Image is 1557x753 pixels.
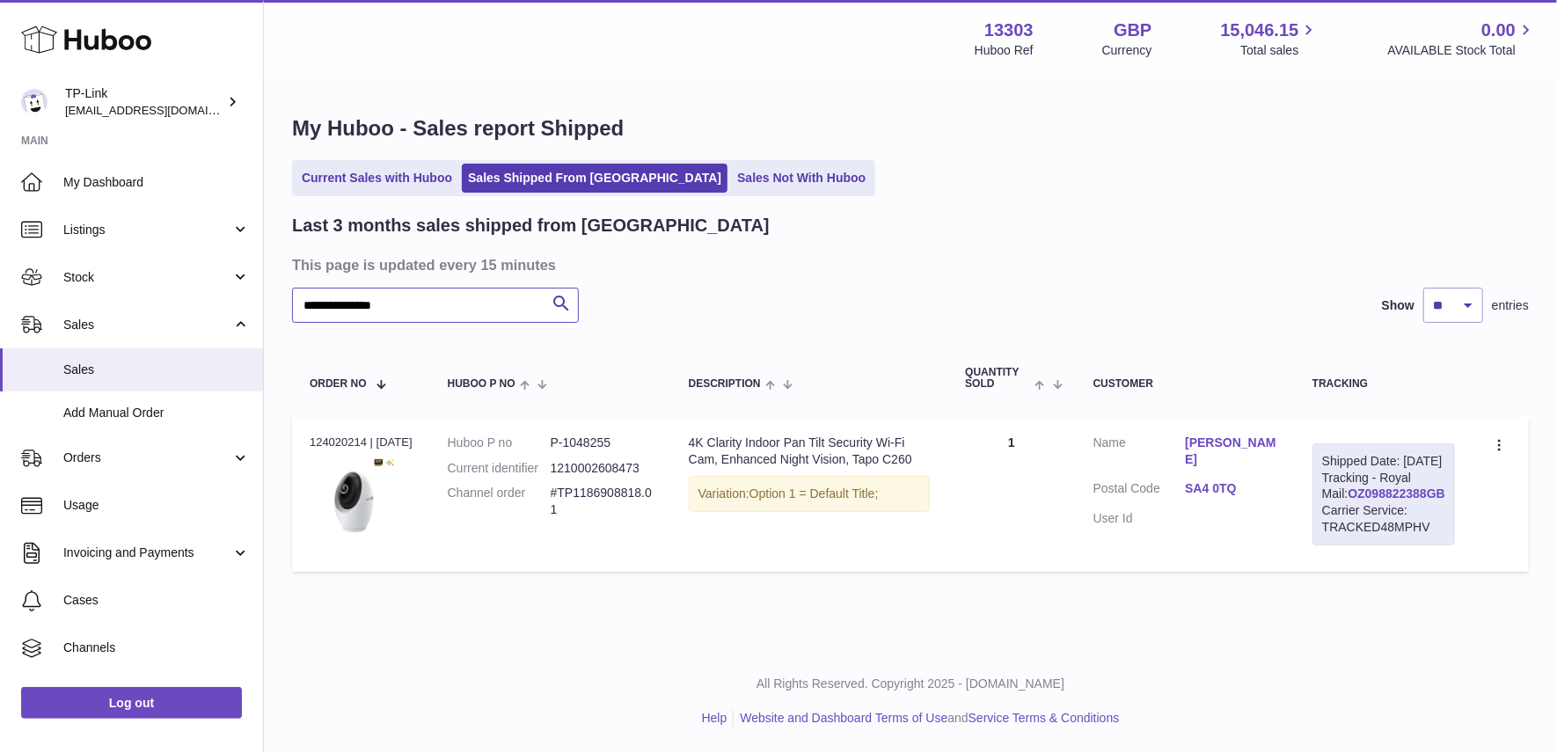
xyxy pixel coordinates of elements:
[1322,502,1445,536] div: Carrier Service: TRACKED48MPHV
[551,485,654,518] dd: #TP1186908818.01
[551,435,654,451] dd: P-1048255
[1185,435,1277,468] a: [PERSON_NAME]
[292,114,1529,143] h1: My Huboo - Sales report Shipped
[65,85,223,119] div: TP-Link
[63,362,250,378] span: Sales
[689,378,761,390] span: Description
[1093,480,1186,501] dt: Postal Code
[1220,18,1319,59] a: 15,046.15 Total sales
[1492,297,1529,314] span: entries
[292,255,1524,274] h3: This page is updated every 15 minutes
[1185,480,1277,497] a: SA4 0TQ
[731,164,872,193] a: Sales Not With Huboo
[1382,297,1414,314] label: Show
[310,456,398,544] img: C260-littlewhite.jpg
[749,486,879,501] span: Option 1 = Default Title;
[975,42,1034,59] div: Huboo Ref
[448,485,551,518] dt: Channel order
[1240,42,1319,59] span: Total sales
[1322,453,1445,470] div: Shipped Date: [DATE]
[65,103,259,117] span: [EMAIL_ADDRESS][DOMAIN_NAME]
[63,269,231,286] span: Stock
[1312,378,1455,390] div: Tracking
[63,592,250,609] span: Cases
[551,460,654,477] dd: 1210002608473
[448,460,551,477] dt: Current identifier
[1102,42,1152,59] div: Currency
[63,450,231,466] span: Orders
[448,435,551,451] dt: Huboo P no
[1093,510,1186,527] dt: User Id
[740,711,947,725] a: Website and Dashboard Terms of Use
[734,710,1119,727] li: and
[965,367,1030,390] span: Quantity Sold
[21,687,242,719] a: Log out
[1114,18,1151,42] strong: GBP
[702,711,727,725] a: Help
[21,89,48,115] img: gaby.chen@tp-link.com
[63,640,250,656] span: Channels
[63,174,250,191] span: My Dashboard
[310,378,367,390] span: Order No
[984,18,1034,42] strong: 13303
[1093,378,1277,390] div: Customer
[462,164,727,193] a: Sales Shipped From [GEOGRAPHIC_DATA]
[969,711,1120,725] a: Service Terms & Conditions
[1093,435,1186,472] dt: Name
[63,222,231,238] span: Listings
[63,405,250,421] span: Add Manual Order
[63,497,250,514] span: Usage
[689,476,931,512] div: Variation:
[296,164,458,193] a: Current Sales with Huboo
[448,378,515,390] span: Huboo P no
[1387,18,1536,59] a: 0.00 AVAILABLE Stock Total
[1348,486,1445,501] a: OZ098822388GB
[1387,42,1536,59] span: AVAILABLE Stock Total
[278,676,1543,692] p: All Rights Reserved. Copyright 2025 - [DOMAIN_NAME]
[292,214,770,238] h2: Last 3 months sales shipped from [GEOGRAPHIC_DATA]
[63,545,231,561] span: Invoicing and Payments
[63,317,231,333] span: Sales
[689,435,931,468] div: 4K Clarity Indoor Pan Tilt Security Wi-Fi Cam, Enhanced Night Vision, Tapo C260
[1312,443,1455,545] div: Tracking - Royal Mail:
[947,417,1075,572] td: 1
[1481,18,1516,42] span: 0.00
[310,435,413,450] div: 124020214 | [DATE]
[1220,18,1298,42] span: 15,046.15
